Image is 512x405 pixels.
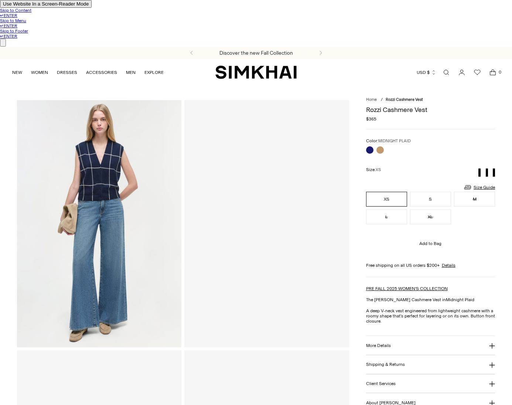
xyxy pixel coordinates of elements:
[378,139,411,143] span: MIDNIGHT PLAID
[496,69,503,75] span: 0
[470,65,485,80] a: Wishlist
[366,362,405,367] h3: Shipping & Returns
[366,343,391,348] h3: More Details
[86,64,117,81] a: ACCESSORIES
[366,106,495,113] h1: Rozzi Cashmere Vest
[219,50,293,56] a: Discover the new Fall Collection
[366,235,495,252] button: Add to Bag
[366,97,495,102] nav: breadcrumbs
[386,97,423,102] span: Rozzi Cashmere Vest
[366,355,495,374] button: Shipping & Returns
[454,65,469,80] a: Go to the account page
[446,297,474,302] strong: Midnight Plaid
[439,65,454,80] a: Open search modal
[485,65,500,80] a: Open cart modal
[12,64,22,81] a: NEW
[144,64,164,81] a: EXPLORE
[184,100,349,347] a: Rozzi Cashmere Vest
[454,192,495,207] button: M
[215,65,297,79] a: SIMKHAI
[17,100,182,347] img: Rozzi Cashmere Vest
[366,263,495,268] div: Free shipping on all US orders $200+
[366,210,407,224] button: L
[366,286,448,291] a: PRE FALL 2025 WOMEN'S COLLECTION
[366,381,396,386] h3: Client Services
[366,116,376,122] span: $365
[57,64,77,81] a: DRESSES
[366,138,411,143] label: Color:
[442,263,455,268] a: Details
[417,64,436,81] button: USD $
[31,64,48,81] a: WOMEN
[366,374,495,393] button: Client Services
[366,336,495,355] button: More Details
[126,64,136,81] a: MEN
[410,192,451,207] button: S
[366,167,381,172] label: Size:
[381,97,383,102] div: /
[410,210,451,224] button: XL
[463,183,495,192] a: Size Guide
[366,192,407,207] button: XS
[366,308,495,324] p: A deep V-neck vest engineered from lightweight cashmere with a roomy shape that's perfect for lay...
[419,241,441,246] span: Add to Bag
[366,97,377,102] a: Home
[376,167,381,172] span: XS
[366,297,495,302] p: The [PERSON_NAME] Cashmere Vest in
